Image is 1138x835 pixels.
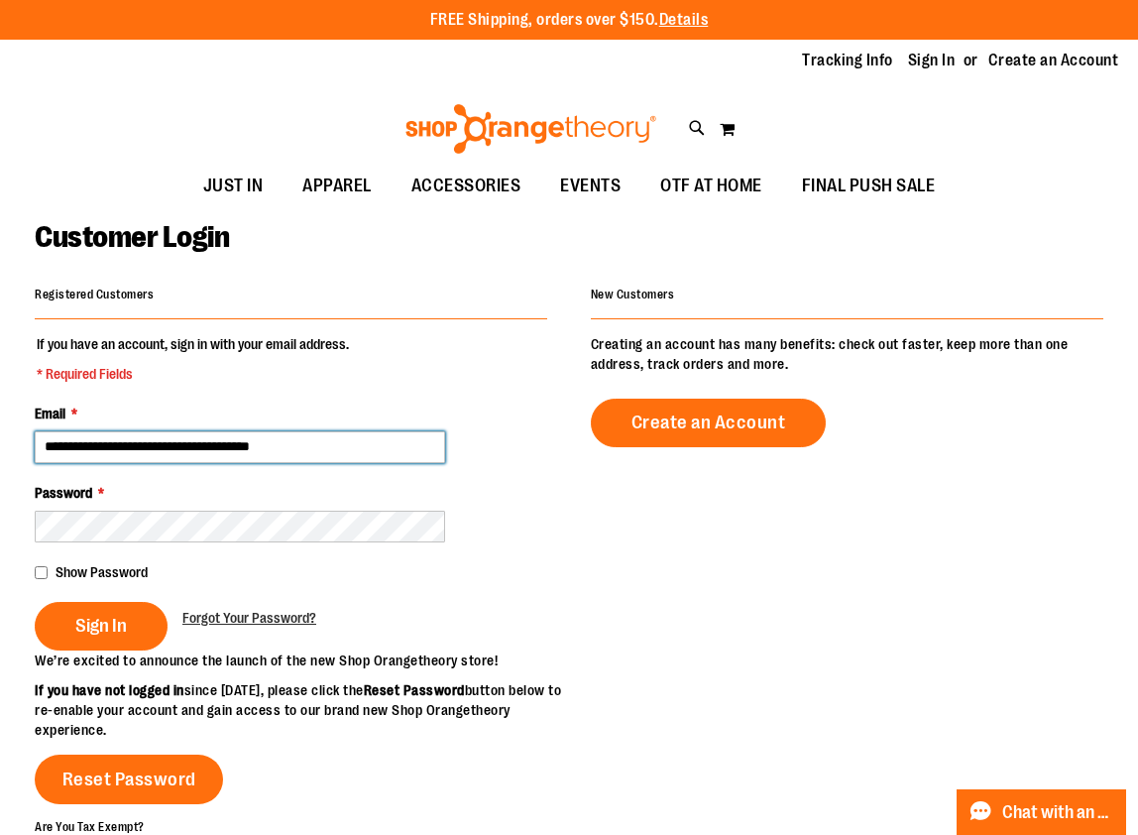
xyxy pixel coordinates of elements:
a: APPAREL [283,164,392,209]
strong: Reset Password [364,682,465,698]
span: Customer Login [35,220,229,254]
button: Chat with an Expert [957,789,1127,835]
p: since [DATE], please click the button below to re-enable your account and gain access to our bran... [35,680,569,740]
span: JUST IN [203,164,264,208]
a: Tracking Info [802,50,893,71]
span: Reset Password [62,769,196,790]
span: APPAREL [302,164,372,208]
span: ACCESSORIES [411,164,521,208]
span: FINAL PUSH SALE [802,164,936,208]
strong: Registered Customers [35,288,154,301]
span: Sign In [75,615,127,637]
a: Sign In [908,50,956,71]
strong: If you have not logged in [35,682,184,698]
a: Create an Account [988,50,1119,71]
a: Forgot Your Password? [182,608,316,628]
strong: Are You Tax Exempt? [35,819,145,833]
a: JUST IN [183,164,284,209]
span: EVENTS [560,164,621,208]
button: Sign In [35,602,168,651]
a: Create an Account [591,399,827,447]
span: Chat with an Expert [1002,803,1114,822]
p: FREE Shipping, orders over $150. [430,9,709,32]
p: Creating an account has many benefits: check out faster, keep more than one address, track orders... [591,334,1103,374]
img: Shop Orangetheory [402,104,659,154]
p: We’re excited to announce the launch of the new Shop Orangetheory store! [35,651,569,670]
strong: New Customers [591,288,675,301]
span: OTF AT HOME [660,164,762,208]
a: Reset Password [35,755,223,804]
a: FINAL PUSH SALE [782,164,956,209]
span: Forgot Your Password? [182,610,316,626]
span: * Required Fields [37,364,349,384]
span: Email [35,406,65,421]
span: Show Password [56,564,148,580]
span: Password [35,485,92,501]
a: ACCESSORIES [392,164,541,209]
a: OTF AT HOME [640,164,782,209]
a: EVENTS [540,164,640,209]
span: Create an Account [631,412,786,433]
legend: If you have an account, sign in with your email address. [35,334,351,384]
a: Details [659,11,709,29]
